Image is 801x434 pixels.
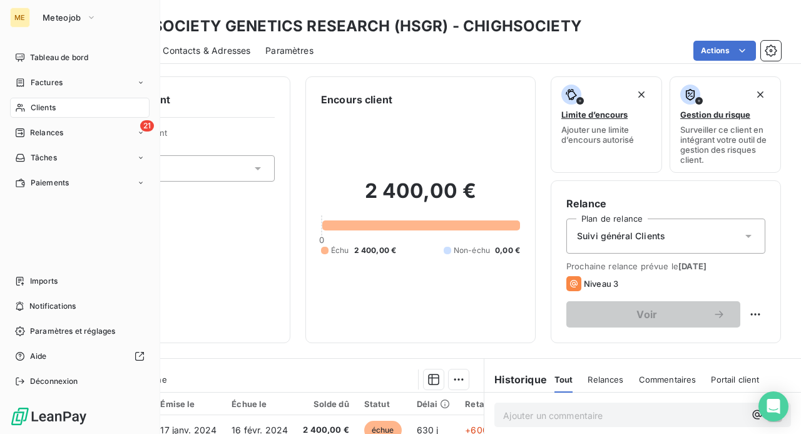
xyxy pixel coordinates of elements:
span: Gestion du risque [680,110,750,120]
span: Tâches [31,152,57,163]
span: Propriétés Client [101,128,275,145]
div: Retard [465,399,505,409]
div: Statut [364,399,402,409]
span: Notifications [29,301,76,312]
span: 2 400,00 € [354,245,397,256]
span: Relances [30,127,63,138]
span: Clients [31,102,56,113]
span: Non-échu [454,245,490,256]
span: Meteojob [43,13,81,23]
div: Délai [417,399,451,409]
span: Niveau 3 [584,279,618,289]
div: Émise le [160,399,217,409]
span: Paramètres [265,44,314,57]
h6: Encours client [321,92,392,107]
h2: 2 400,00 € [321,178,520,216]
span: 21 [140,120,154,132]
span: Surveiller ce client en intégrant votre outil de gestion des risques client. [680,125,770,165]
span: 0,00 € [495,245,520,256]
span: Commentaires [639,375,696,385]
div: Open Intercom Messenger [758,391,788,421]
h6: Relance [566,196,765,211]
span: Tout [554,375,573,385]
span: Imports [30,276,58,287]
div: ME [10,8,30,28]
span: Relances [588,375,623,385]
button: Actions [693,41,756,61]
span: Suivi général Clients [577,230,665,242]
span: Paramètres et réglages [30,326,115,337]
span: Limite d’encours [561,110,628,120]
h6: Historique [484,372,547,387]
button: Limite d’encoursAjouter une limite d’encours autorisé [551,76,662,173]
span: Échu [331,245,349,256]
span: Portail client [711,375,759,385]
span: Aide [30,351,47,362]
span: Déconnexion [30,376,78,387]
h3: HIGH SOCIETY GENETICS RESEARCH (HSGR) - CHIGHSOCIETY [110,15,582,38]
h6: Informations client [76,92,275,107]
span: 0 [319,235,324,245]
span: Prochaine relance prévue le [566,261,765,271]
a: Aide [10,346,150,366]
span: [DATE] [678,261,707,271]
span: Factures [31,77,63,88]
div: Échue le [232,399,288,409]
span: Ajouter une limite d’encours autorisé [561,125,651,145]
span: Tableau de bord [30,52,88,63]
div: Solde dû [303,399,349,409]
span: Paiements [31,177,69,189]
button: Voir [566,301,740,328]
button: Gestion du risqueSurveiller ce client en intégrant votre outil de gestion des risques client. [670,76,781,173]
span: Voir [581,309,713,319]
span: Contacts & Adresses [163,44,250,57]
img: Logo LeanPay [10,406,88,426]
